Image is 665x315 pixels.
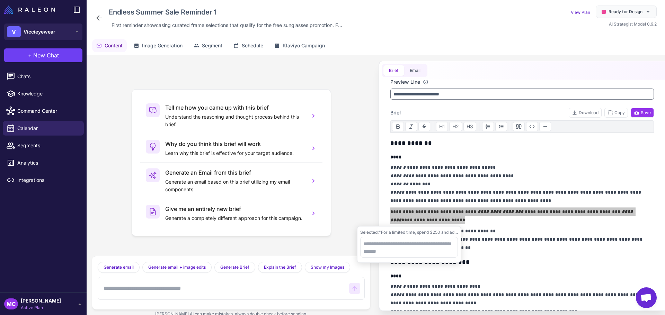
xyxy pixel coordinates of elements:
[17,124,78,132] span: Calendar
[4,298,18,309] div: MC
[3,69,84,84] a: Chats
[21,297,61,305] span: [PERSON_NAME]
[165,113,304,128] p: Understand the reasoning and thought process behind this brief.
[463,122,476,131] button: H3
[106,6,345,19] div: Click to edit campaign name
[3,86,84,101] a: Knowledge
[609,21,657,27] span: AI Strategist Model 0.9.2
[92,39,127,52] button: Content
[264,264,296,270] span: Explain the Brief
[3,104,84,118] a: Command Center
[636,287,657,308] a: Open chat
[634,110,651,116] span: Save
[165,214,304,222] p: Generate a completely different approach for this campaign.
[449,122,462,131] button: H2
[360,230,379,235] span: Selected:
[631,108,654,118] button: Save
[270,39,329,52] button: Klaviyo Campaign
[4,24,82,40] button: VViccieyewear
[3,121,84,136] a: Calendar
[142,262,212,273] button: Generate email + image edits
[21,305,61,311] span: Active Plan
[142,42,183,49] span: Image Generation
[17,73,78,80] span: Chats
[305,262,350,273] button: Show my Images
[258,262,302,273] button: Explain the Brief
[104,264,134,270] span: Generate email
[390,78,420,86] label: Preview Line
[130,39,187,52] button: Image Generation
[17,90,78,98] span: Knowledge
[571,10,590,15] a: View Plan
[112,21,342,29] span: First reminder showcasing curated frame selections that qualify for the free sunglasses promotion...
[214,262,255,273] button: Generate Brief
[608,110,625,116] span: Copy
[202,42,222,49] span: Segment
[17,107,78,115] span: Command Center
[4,6,55,14] img: Raleon Logo
[609,9,642,15] span: Ready for Design
[17,159,78,167] span: Analytics
[24,28,55,36] span: Viccieyewear
[3,156,84,170] a: Analytics
[229,39,267,52] button: Schedule
[165,140,304,148] h3: Why do you think this brief will work
[220,264,249,270] span: Generate Brief
[165,205,304,213] h3: Give me an entirely new brief
[311,264,344,270] span: Show my Images
[17,176,78,184] span: Integrations
[165,103,304,112] h3: Tell me how you came up with this brief
[383,65,404,76] button: Brief
[3,138,84,153] a: Segments
[404,65,426,76] button: Email
[165,168,304,177] h3: Generate an Email from this brief
[4,48,82,62] button: +New Chat
[165,178,304,193] p: Generate an email based on this brief utilizing my email components.
[28,51,32,59] span: +
[436,122,448,131] button: H1
[7,26,21,37] div: V
[98,262,140,273] button: Generate email
[390,109,401,117] span: Brief
[165,149,304,157] p: Learn why this brief is effective for your target audience.
[109,20,345,30] div: Click to edit description
[604,108,628,118] button: Copy
[242,42,263,49] span: Schedule
[360,229,458,235] div: "For a limited time, spend $250 and add any sunglasses to your cart at checkout to claim your fre...
[33,51,59,59] span: New Chat
[283,42,325,49] span: Klaviyo Campaign
[189,39,227,52] button: Segment
[105,42,123,49] span: Content
[569,108,602,118] button: Download
[17,142,78,149] span: Segments
[3,173,84,187] a: Integrations
[148,264,206,270] span: Generate email + image edits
